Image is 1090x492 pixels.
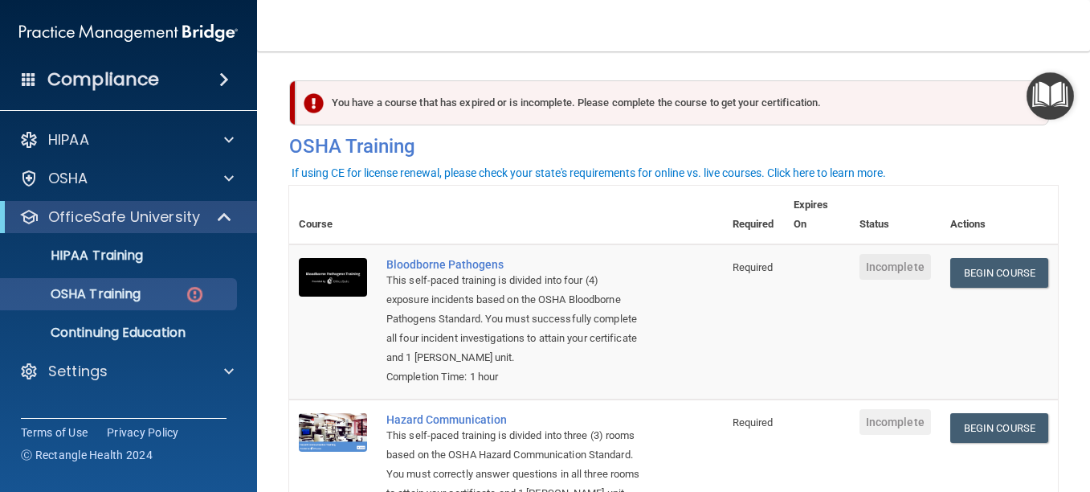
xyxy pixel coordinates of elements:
th: Expires On [784,186,850,244]
p: OSHA [48,169,88,188]
span: Incomplete [859,409,931,435]
div: If using CE for license renewal, please check your state's requirements for online vs. live cours... [292,167,886,178]
a: Settings [19,362,234,381]
th: Course [289,186,377,244]
a: Hazard Communication [386,413,643,426]
span: Ⓒ Rectangle Health 2024 [21,447,153,463]
span: Required [733,416,774,428]
h4: Compliance [47,68,159,91]
th: Actions [941,186,1058,244]
p: HIPAA [48,130,89,150]
div: Completion Time: 1 hour [386,367,643,387]
p: OSHA Training [10,286,141,302]
a: OfficeSafe University [19,207,233,227]
img: danger-circle.6113f641.png [185,285,205,305]
p: Settings [48,362,108,381]
a: OSHA [19,169,234,188]
button: Open Resource Center [1027,72,1074,120]
h4: OSHA Training [289,135,1058,158]
a: HIPAA [19,130,234,150]
p: HIPAA Training [10,248,143,264]
a: Terms of Use [21,424,88,441]
th: Status [850,186,941,244]
img: PMB logo [19,17,238,49]
span: Incomplete [859,254,931,280]
button: If using CE for license renewal, please check your state's requirements for online vs. live cours... [289,165,888,181]
span: Required [733,261,774,273]
div: You have a course that has expired or is incomplete. Please complete the course to get your certi... [296,80,1049,125]
img: exclamation-circle-solid-danger.72ef9ffc.png [304,93,324,113]
a: Privacy Policy [107,424,179,441]
a: Bloodborne Pathogens [386,258,643,271]
p: OfficeSafe University [48,207,200,227]
p: Continuing Education [10,325,230,341]
a: Begin Course [950,413,1048,443]
div: This self-paced training is divided into four (4) exposure incidents based on the OSHA Bloodborne... [386,271,643,367]
th: Required [723,186,784,244]
a: Begin Course [950,258,1048,288]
